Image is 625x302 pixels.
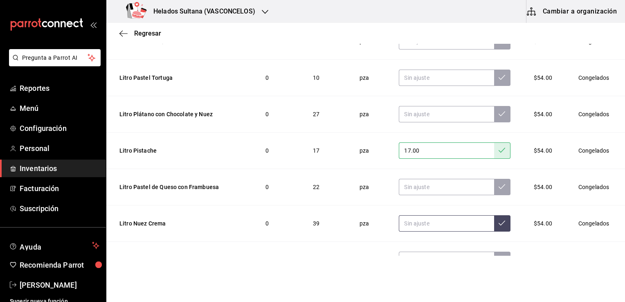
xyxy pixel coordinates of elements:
span: $54.00 [534,147,552,154]
span: 7 [315,38,318,45]
span: $54.00 [534,111,552,117]
td: pza [339,96,389,133]
button: open_drawer_menu [90,21,97,28]
span: 22 [313,184,319,190]
td: pza [339,169,389,205]
span: Personal [20,143,99,154]
h3: Helados Sultana (VASCONCELOS) [147,7,255,16]
span: Pregunta a Parrot AI [22,54,88,62]
td: pza [339,133,389,169]
span: Configuración [20,123,99,134]
span: Reportes [20,83,99,94]
span: Ayuda [20,241,89,250]
button: Pregunta a Parrot AI [9,49,101,66]
span: 27 [313,111,319,117]
td: Litro Pastel Tortuga [106,60,241,96]
input: Sin ajuste [399,142,494,159]
span: 0 [265,184,269,190]
span: 0 [265,220,269,227]
td: pza [339,205,389,242]
span: 0 [265,147,269,154]
td: Litro Pistache [106,133,241,169]
input: Sin ajuste [399,252,494,268]
input: Sin ajuste [399,70,494,86]
td: Litro Pastel de Queso con Frambuesa [106,169,241,205]
td: pza [339,60,389,96]
span: 17 [313,147,319,154]
span: $54.00 [534,74,552,81]
span: 39 [313,220,319,227]
td: Litro Plátano con Chocolate y Nuez [106,96,241,133]
span: 10 [313,74,319,81]
span: Recomienda Parrot [20,259,99,270]
span: 0 [265,38,269,45]
a: Pregunta a Parrot AI [6,59,101,68]
span: [PERSON_NAME] [20,279,99,291]
td: Litro Nuez Crema [106,205,241,242]
input: Sin ajuste [399,215,494,232]
input: Sin ajuste [399,179,494,195]
span: Inventarios [20,163,99,174]
td: Congelados [566,133,625,169]
td: Congelados [566,242,625,278]
span: $54.00 [534,184,552,190]
td: Congelados [566,60,625,96]
input: Sin ajuste [399,106,494,122]
span: $54.00 [534,220,552,227]
span: Regresar [134,29,161,37]
td: Litro Napolitano [106,242,241,278]
td: Congelados [566,96,625,133]
span: Menú [20,103,99,114]
span: $54.00 [534,38,552,45]
span: Suscripción [20,203,99,214]
span: 0 [265,111,269,117]
button: Regresar [119,29,161,37]
td: Congelados [566,205,625,242]
td: pza [339,242,389,278]
span: Facturación [20,183,99,194]
span: 0 [265,74,269,81]
td: Congelados [566,169,625,205]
